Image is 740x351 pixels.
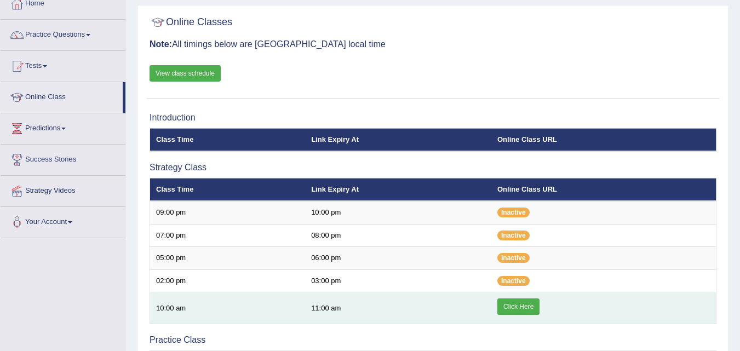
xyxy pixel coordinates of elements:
th: Class Time [150,128,306,151]
th: Link Expiry At [305,128,491,151]
a: View class schedule [150,65,221,82]
td: 11:00 am [305,292,491,324]
b: Note: [150,39,172,49]
td: 02:00 pm [150,269,306,292]
td: 07:00 pm [150,224,306,247]
a: Click Here [497,298,540,315]
th: Link Expiry At [305,178,491,201]
td: 09:00 pm [150,201,306,224]
span: Inactive [497,208,530,217]
td: 10:00 am [150,292,306,324]
td: 06:00 pm [305,247,491,270]
td: 05:00 pm [150,247,306,270]
h3: Practice Class [150,335,716,345]
a: Your Account [1,207,125,234]
td: 08:00 pm [305,224,491,247]
th: Online Class URL [491,178,716,201]
h3: Introduction [150,113,716,123]
td: 03:00 pm [305,269,491,292]
span: Inactive [497,231,530,240]
span: Inactive [497,276,530,286]
td: 10:00 pm [305,201,491,224]
th: Class Time [150,178,306,201]
th: Online Class URL [491,128,716,151]
a: Tests [1,51,125,78]
h3: All timings below are [GEOGRAPHIC_DATA] local time [150,39,716,49]
a: Online Class [1,82,123,110]
a: Predictions [1,113,125,141]
a: Strategy Videos [1,176,125,203]
h3: Strategy Class [150,163,716,172]
a: Practice Questions [1,20,125,47]
h2: Online Classes [150,14,232,31]
a: Success Stories [1,145,125,172]
span: Inactive [497,253,530,263]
